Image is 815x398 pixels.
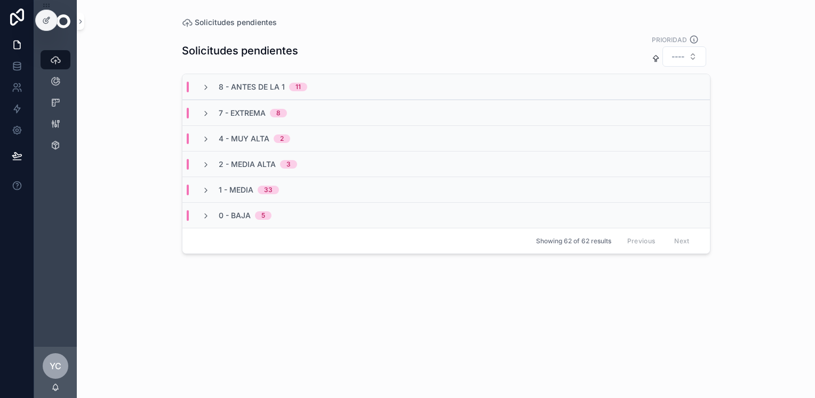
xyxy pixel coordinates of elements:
[219,210,251,221] span: 0 - Baja
[264,186,273,194] div: 33
[672,51,684,62] span: ----
[286,160,291,169] div: 3
[219,82,285,92] span: 8 - Antes de la 1
[219,108,266,118] span: 7 - Extrema
[662,46,706,67] button: Select Button
[219,133,269,144] span: 4 - Muy Alta
[182,43,298,58] h1: Solicitudes pendientes
[536,237,611,245] span: Showing 62 of 62 results
[182,17,277,28] a: Solicitudes pendientes
[652,35,687,44] label: PRIORIDAD
[295,83,301,91] div: 11
[280,134,284,143] div: 2
[195,17,277,28] span: Solicitudes pendientes
[34,43,77,169] div: scrollable content
[219,159,276,170] span: 2 - Media Alta
[261,211,265,220] div: 5
[219,185,253,195] span: 1 - Media
[276,109,281,117] div: 8
[50,360,61,372] span: YC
